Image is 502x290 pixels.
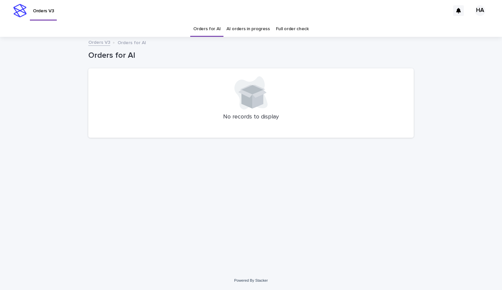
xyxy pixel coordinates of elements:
a: Powered By Stacker [234,278,268,282]
a: Orders V3 [88,38,110,46]
a: AI orders in progress [226,21,270,37]
p: No records to display [96,113,406,121]
div: HA [475,5,485,16]
img: stacker-logo-s-only.png [13,4,27,17]
h1: Orders for AI [88,51,414,60]
a: Orders for AI [193,21,220,37]
p: Orders for AI [118,38,146,46]
a: Full order check [276,21,309,37]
